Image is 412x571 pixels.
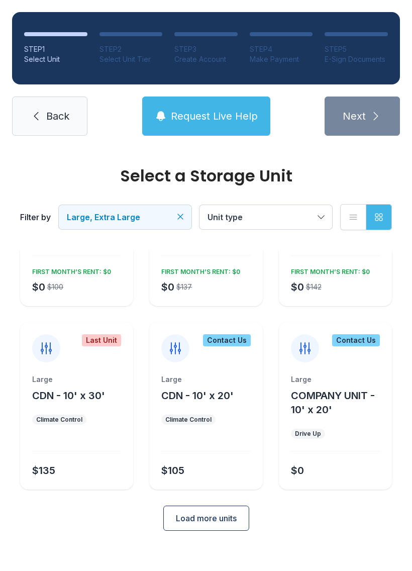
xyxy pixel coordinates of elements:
div: $100 [47,282,63,292]
div: FIRST MONTH’S RENT: $0 [157,264,240,276]
div: $135 [32,463,55,478]
span: CDN - 10' x 30' [32,390,105,402]
span: COMPANY UNIT - 10' x 20' [291,390,375,416]
span: Unit type [208,212,243,222]
div: STEP 3 [174,44,238,54]
button: Clear filters [175,212,185,222]
div: Large [291,374,380,385]
div: Select Unit Tier [99,54,163,64]
span: Next [343,109,366,123]
div: Climate Control [36,416,82,424]
div: Select a Storage Unit [20,168,392,184]
div: Make Payment [250,54,313,64]
button: COMPANY UNIT - 10' x 20' [291,389,388,417]
button: CDN - 10' x 30' [32,389,105,403]
div: $142 [306,282,322,292]
div: E-Sign Documents [325,54,388,64]
div: Select Unit [24,54,87,64]
div: Large [32,374,121,385]
div: Create Account [174,54,238,64]
span: Request Live Help [171,109,258,123]
div: Filter by [20,211,51,223]
div: STEP 1 [24,44,87,54]
button: Unit type [199,205,332,229]
span: Large, Extra Large [67,212,140,222]
span: Load more units [176,512,237,524]
div: $0 [291,280,304,294]
div: STEP 4 [250,44,313,54]
div: Drive Up [295,430,321,438]
div: Large [161,374,250,385]
div: $137 [176,282,192,292]
div: $105 [161,463,184,478]
button: CDN - 10' x 20' [161,389,234,403]
div: FIRST MONTH’S RENT: $0 [287,264,370,276]
button: Large, Extra Large [59,205,191,229]
div: $0 [291,463,304,478]
div: Contact Us [203,334,251,346]
div: Climate Control [165,416,212,424]
div: STEP 2 [99,44,163,54]
div: Last Unit [82,334,121,346]
div: Contact Us [332,334,380,346]
div: FIRST MONTH’S RENT: $0 [28,264,111,276]
div: $0 [161,280,174,294]
span: CDN - 10' x 20' [161,390,234,402]
div: $0 [32,280,45,294]
span: Back [46,109,69,123]
div: STEP 5 [325,44,388,54]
